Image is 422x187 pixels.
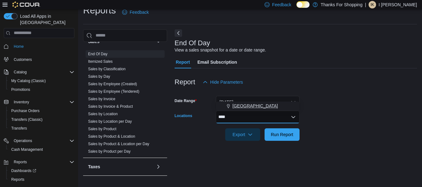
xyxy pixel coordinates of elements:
[88,74,110,79] a: Sales by Day
[11,158,29,166] button: Reports
[11,158,74,166] span: Reports
[83,4,116,17] h1: Reports
[9,125,29,132] a: Transfers
[11,78,46,83] span: My Catalog (Classic)
[9,116,45,123] a: Transfers (Classic)
[321,1,363,8] p: Thanks For Shopping
[155,38,162,45] button: Sales
[17,13,74,26] span: Load All Apps in [GEOGRAPHIC_DATA]
[6,85,77,94] button: Promotions
[6,124,77,133] button: Transfers
[14,138,32,143] span: Operations
[88,82,137,86] a: Sales by Employee (Created)
[9,146,74,153] span: Cash Management
[9,77,48,85] a: My Catalog (Classic)
[130,9,149,15] span: Feedback
[88,59,113,64] a: Itemized Sales
[9,107,42,115] a: Purchase Orders
[175,113,192,118] label: Locations
[210,79,243,85] span: Hide Parameters
[9,125,74,132] span: Transfers
[11,98,32,106] button: Inventory
[6,145,77,154] button: Cash Management
[379,1,417,8] p: I [PERSON_NAME]
[120,6,151,18] a: Feedback
[291,115,296,120] button: Close list of options
[9,86,74,93] span: Promotions
[9,176,27,183] a: Reports
[11,68,74,76] span: Catalog
[200,76,246,88] button: Hide Parameters
[11,137,35,145] button: Operations
[271,131,293,138] span: Run Report
[88,164,153,170] button: Taxes
[216,101,300,111] button: [GEOGRAPHIC_DATA]
[232,103,278,109] span: [GEOGRAPHIC_DATA]
[88,141,149,146] span: Sales by Product & Location per Day
[11,43,26,50] a: Home
[11,87,30,92] span: Promotions
[1,136,77,145] button: Operations
[88,112,118,116] a: Sales by Location
[11,137,74,145] span: Operations
[9,77,74,85] span: My Catalog (Classic)
[88,81,137,86] span: Sales by Employee (Created)
[1,55,77,64] button: Customers
[14,70,27,75] span: Catalog
[88,104,133,109] a: Sales by Invoice & Product
[1,68,77,76] button: Catalog
[216,96,300,108] button: [DATE]
[88,142,149,146] a: Sales by Product & Location per Day
[14,44,24,49] span: Home
[11,126,27,131] span: Transfers
[88,126,117,131] span: Sales by Product
[370,1,374,8] span: IK
[14,100,29,105] span: Inventory
[11,168,36,173] span: Dashboards
[11,98,74,106] span: Inventory
[1,98,77,106] button: Inventory
[83,50,167,158] div: Sales
[11,55,74,63] span: Customers
[88,119,132,124] a: Sales by Location per Day
[365,1,366,8] p: |
[155,163,162,170] button: Taxes
[225,128,260,141] button: Export
[175,98,197,103] label: Date Range
[9,146,45,153] a: Cash Management
[175,78,195,86] h3: Report
[11,56,34,63] a: Customers
[88,52,107,56] a: End Of Day
[1,42,77,51] button: Home
[88,66,126,71] span: Sales by Classification
[88,97,115,101] a: Sales by Invoice
[14,160,27,165] span: Reports
[12,2,40,8] img: Cova
[9,107,74,115] span: Purchase Orders
[6,175,77,184] button: Reports
[197,56,237,68] span: Email Subscription
[9,116,74,123] span: Transfers (Classic)
[11,177,24,182] span: Reports
[88,96,115,101] span: Sales by Invoice
[175,39,210,47] h3: End Of Day
[216,101,300,111] div: Choose from the following options
[296,1,310,8] input: Dark Mode
[6,166,77,175] a: Dashboards
[9,167,74,175] span: Dashboards
[88,67,126,71] a: Sales by Classification
[272,2,291,8] span: Feedback
[11,117,42,122] span: Transfers (Classic)
[6,106,77,115] button: Purchase Orders
[175,47,266,53] div: View a sales snapshot for a date or date range.
[176,56,190,68] span: Report
[88,89,139,94] a: Sales by Employee (Tendered)
[6,115,77,124] button: Transfers (Classic)
[11,68,29,76] button: Catalog
[6,76,77,85] button: My Catalog (Classic)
